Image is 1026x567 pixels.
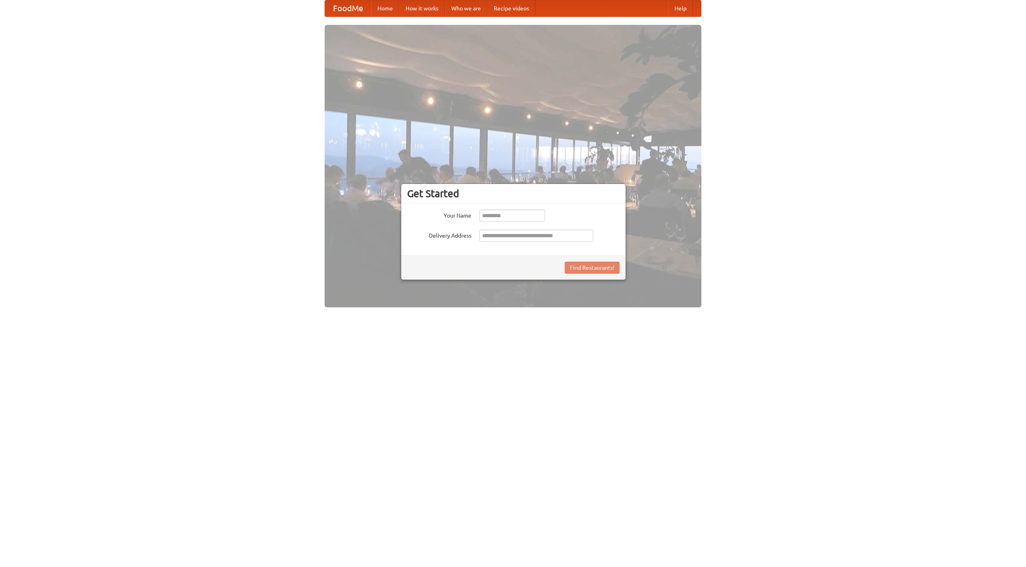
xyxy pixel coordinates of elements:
label: Delivery Address [407,230,471,240]
label: Your Name [407,210,471,220]
a: Who we are [445,0,487,16]
a: How it works [399,0,445,16]
a: Home [371,0,399,16]
a: Help [668,0,693,16]
h3: Get Started [407,188,620,200]
a: Recipe videos [487,0,535,16]
a: FoodMe [325,0,371,16]
button: Find Restaurants! [565,262,620,274]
